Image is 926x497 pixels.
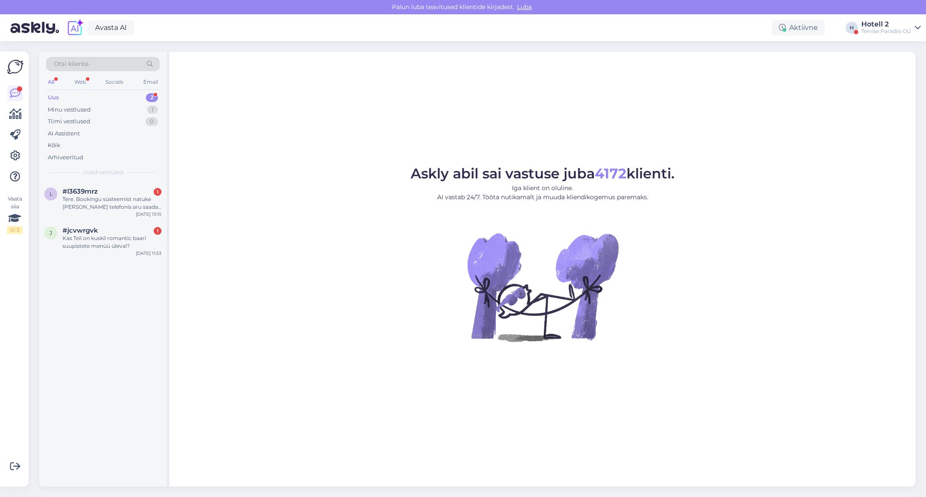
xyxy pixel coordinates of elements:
div: 2 [146,93,158,102]
span: Askly abil sai vastuse juba klienti. [411,165,675,182]
img: Askly Logo [7,59,23,75]
div: [DATE] 13:15 [136,211,161,217]
div: Hotell 2 [861,21,911,28]
div: Tiimi vestlused [48,117,90,126]
span: Luba [514,3,534,11]
div: Tere. Bookingu süsteemist natuke [PERSON_NAME] telefonis aru saada, seega täpsustan - kas [DATE]-... [63,195,161,211]
span: j [49,230,52,236]
div: All [46,76,56,88]
div: Aktiivne [772,20,825,36]
p: Iga klient on oluline. AI vastab 24/7. Tööta nutikamalt ja muuda kliendikogemus paremaks. [411,184,675,202]
div: [DATE] 11:53 [136,250,161,257]
div: 1 [154,188,161,196]
span: l [49,191,53,197]
a: Avasta AI [88,20,134,35]
div: 1 [147,105,158,114]
div: Tervise Paradiis OÜ [861,28,911,35]
div: Web [72,76,88,88]
span: #l3639mrz [63,188,98,195]
div: Socials [104,76,125,88]
div: Minu vestlused [48,105,91,114]
div: AI Assistent [48,129,80,138]
img: No Chat active [465,209,621,365]
a: Hotell 2Tervise Paradiis OÜ [861,21,921,35]
div: Email [142,76,160,88]
div: 0 / 3 [7,226,23,234]
div: Uus [48,93,59,102]
span: #jcvwrgvk [63,227,98,234]
div: Vaata siia [7,195,23,234]
div: H [846,22,858,34]
div: Kas Teil on kuskil romantic baari suupistete menüü üleval? [63,234,161,250]
div: Kõik [48,141,60,150]
img: explore-ai [66,19,84,37]
b: 4172 [595,165,626,182]
div: Arhiveeritud [48,153,83,162]
span: Uued vestlused [83,168,123,176]
div: 1 [154,227,161,235]
span: Otsi kliente [54,59,89,69]
div: 0 [145,117,158,126]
